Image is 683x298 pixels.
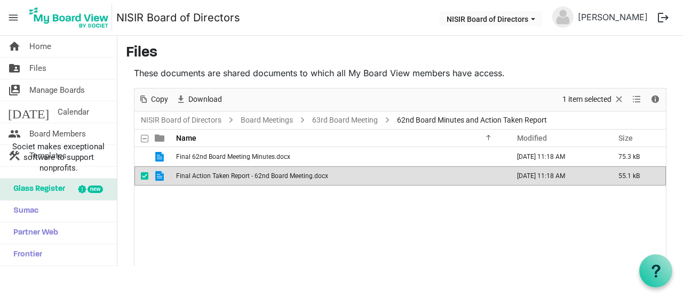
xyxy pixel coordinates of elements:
[29,58,46,79] span: Files
[506,166,607,186] td: September 16, 2025 11:18 AM column header Modified
[187,93,223,106] span: Download
[173,166,506,186] td: Final Action Taken Report - 62nd Board Meeting.docx is template cell column header Name
[648,93,663,106] button: Details
[8,222,58,244] span: Partner Web
[559,88,628,111] div: Clear selection
[172,88,226,111] div: Download
[310,114,380,127] a: 63rd Board Meeting
[139,114,224,127] a: NISIR Board of Directors
[148,147,173,166] td: is template cell column header type
[618,134,633,142] span: Size
[29,123,86,144] span: Board Members
[8,58,21,79] span: folder_shared
[29,79,85,101] span: Manage Boards
[8,123,21,144] span: people
[137,93,170,106] button: Copy
[646,88,664,111] div: Details
[58,101,89,123] span: Calendar
[607,166,666,186] td: 55.1 kB is template cell column header Size
[8,36,21,57] span: home
[3,7,23,28] span: menu
[126,44,674,62] h3: Files
[561,93,626,106] button: Selection
[8,179,65,200] span: Glass Register
[134,147,148,166] td: checkbox
[176,134,196,142] span: Name
[607,147,666,166] td: 75.3 kB is template cell column header Size
[174,93,224,106] button: Download
[8,200,38,222] span: Sumac
[395,114,549,127] span: 62nd Board Minutes and Action Taken Report
[173,147,506,166] td: Final 62nd Board Meeting Minutes.docx is template cell column header Name
[8,101,49,123] span: [DATE]
[176,172,328,180] span: Final Action Taken Report - 62nd Board Meeting.docx
[148,166,173,186] td: is template cell column header type
[116,7,240,28] a: NISIR Board of Directors
[440,11,542,26] button: NISIR Board of Directors dropdownbutton
[239,114,295,127] a: Board Meetings
[8,79,21,101] span: switch_account
[574,6,652,28] a: [PERSON_NAME]
[5,141,112,173] span: Societ makes exceptional software to support nonprofits.
[134,166,148,186] td: checkbox
[652,6,674,29] button: logout
[630,93,643,106] button: View dropdownbutton
[517,134,547,142] span: Modified
[134,88,172,111] div: Copy
[134,67,666,79] p: These documents are shared documents to which all My Board View members have access.
[8,244,42,265] span: Frontier
[29,36,51,57] span: Home
[26,4,116,31] a: My Board View Logo
[176,153,290,160] span: Final 62nd Board Meeting Minutes.docx
[88,186,103,193] div: new
[150,93,169,106] span: Copy
[552,6,574,28] img: no-profile-picture.svg
[506,147,607,166] td: September 16, 2025 11:18 AM column header Modified
[628,88,646,111] div: View
[561,93,613,106] span: 1 item selected
[26,4,112,31] img: My Board View Logo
